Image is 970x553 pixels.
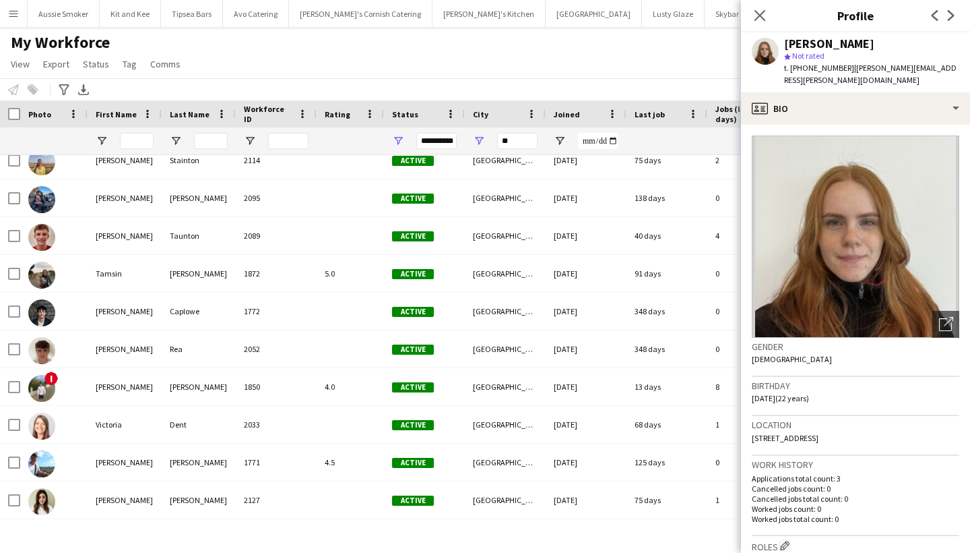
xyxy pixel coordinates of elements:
[392,194,434,204] span: Active
[11,58,30,70] span: View
[170,109,209,119] span: Last Name
[162,444,236,481] div: [PERSON_NAME]
[546,217,626,254] div: [DATE]
[44,372,58,385] span: !
[96,109,137,119] span: First Name
[317,255,384,292] div: 5.0
[317,368,384,405] div: 4.0
[792,51,825,61] span: Not rated
[162,406,236,443] div: Dent
[554,109,580,119] span: Joined
[28,450,55,477] img: William Coe
[546,293,626,330] div: [DATE]
[28,375,55,402] img: Tom Stratton
[83,58,109,70] span: Status
[170,135,182,147] button: Open Filter Menu
[236,482,317,519] div: 2127
[465,293,546,330] div: [GEOGRAPHIC_DATA]
[626,444,707,481] div: 125 days
[554,135,566,147] button: Open Filter Menu
[117,55,142,73] a: Tag
[392,109,418,119] span: Status
[752,484,959,494] p: Cancelled jobs count: 0
[88,179,162,216] div: [PERSON_NAME]
[546,179,626,216] div: [DATE]
[392,135,404,147] button: Open Filter Menu
[932,311,959,338] div: Open photos pop-in
[162,179,236,216] div: [PERSON_NAME]
[236,293,317,330] div: 1772
[392,458,434,468] span: Active
[162,330,236,368] div: Rea
[741,92,970,125] div: Bio
[626,406,707,443] div: 68 days
[546,255,626,292] div: [DATE]
[626,255,707,292] div: 91 days
[752,433,818,443] span: [STREET_ADDRESS]
[28,148,55,175] img: Olivia Stainton
[96,135,108,147] button: Open Filter Menu
[77,55,115,73] a: Status
[162,482,236,519] div: [PERSON_NAME]
[268,133,309,149] input: Workforce ID Filter Input
[465,444,546,481] div: [GEOGRAPHIC_DATA]
[626,293,707,330] div: 348 days
[162,217,236,254] div: Taunton
[28,413,55,440] img: Victoria Dent
[317,444,384,481] div: 4.5
[236,217,317,254] div: 2089
[162,255,236,292] div: [PERSON_NAME]
[626,142,707,179] div: 75 days
[392,156,434,166] span: Active
[784,63,957,85] span: | [PERSON_NAME][EMAIL_ADDRESS][PERSON_NAME][DOMAIN_NAME]
[741,7,970,24] h3: Profile
[546,444,626,481] div: [DATE]
[707,293,795,330] div: 0
[707,406,795,443] div: 1
[473,109,488,119] span: City
[752,459,959,471] h3: Work history
[546,482,626,519] div: [DATE]
[162,293,236,330] div: Caplowe
[707,444,795,481] div: 0
[707,179,795,216] div: 0
[546,406,626,443] div: [DATE]
[161,1,223,27] button: Tipsea Bars
[752,504,959,514] p: Worked jobs count: 0
[752,473,959,484] p: Applications total count: 3
[497,133,538,149] input: City Filter Input
[752,494,959,504] p: Cancelled jobs total count: 0
[28,186,55,213] img: Phoebe Griffiths
[465,406,546,443] div: [GEOGRAPHIC_DATA]
[236,179,317,216] div: 2095
[707,255,795,292] div: 0
[289,1,432,27] button: [PERSON_NAME]'s Cornish Catering
[752,341,959,353] h3: Gender
[392,496,434,506] span: Active
[578,133,618,149] input: Joined Filter Input
[546,1,642,27] button: [GEOGRAPHIC_DATA]
[752,380,959,392] h3: Birthday
[223,1,289,27] button: Avo Catering
[194,133,228,149] input: Last Name Filter Input
[56,82,72,98] app-action-btn: Advanced filters
[707,482,795,519] div: 1
[465,255,546,292] div: [GEOGRAPHIC_DATA]
[465,179,546,216] div: [GEOGRAPHIC_DATA]
[11,32,110,53] span: My Workforce
[707,142,795,179] div: 2
[28,1,100,27] button: Aussie Smoker
[244,135,256,147] button: Open Filter Menu
[5,55,35,73] a: View
[392,382,434,392] span: Active
[28,262,55,289] img: Tamsin Morris
[88,482,162,519] div: [PERSON_NAME]
[28,488,55,515] img: Zoe Edwards
[626,179,707,216] div: 138 days
[75,82,92,98] app-action-btn: Export XLSX
[705,1,750,27] button: Skybar
[752,393,809,403] span: [DATE] (22 years)
[88,142,162,179] div: [PERSON_NAME]
[236,406,317,443] div: 2033
[465,482,546,519] div: [GEOGRAPHIC_DATA]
